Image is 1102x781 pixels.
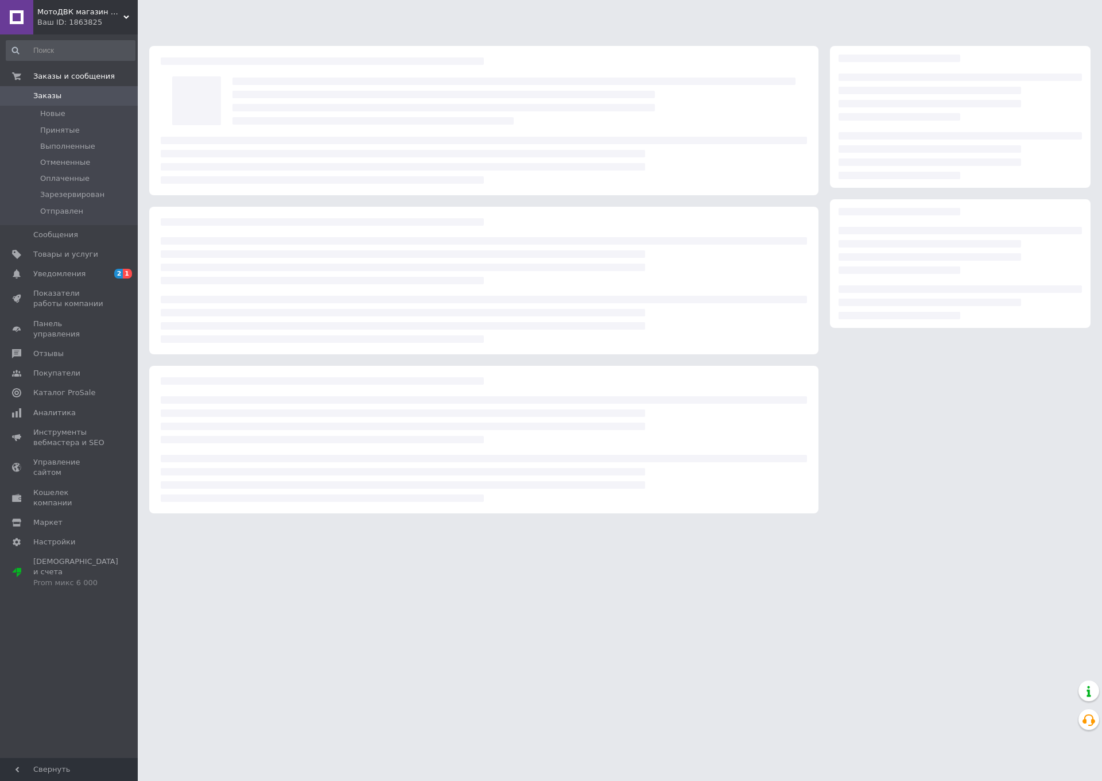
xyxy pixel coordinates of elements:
[33,408,76,418] span: Аналитика
[33,319,106,339] span: Панель управления
[114,269,123,279] span: 2
[40,157,90,168] span: Отмененные
[40,125,80,136] span: Принятые
[33,71,115,82] span: Заказы и сообщения
[33,249,98,260] span: Товары и услуги
[33,556,118,588] span: [DEMOGRAPHIC_DATA] и счета
[33,288,106,309] span: Показатели работы компании
[33,269,86,279] span: Уведомления
[33,457,106,478] span: Управление сайтом
[33,427,106,448] span: Инструменты вебмастера и SEO
[37,17,138,28] div: Ваш ID: 1863825
[40,206,83,216] span: Отправлен
[6,40,135,61] input: Поиск
[40,109,65,119] span: Новые
[33,91,61,101] span: Заказы
[33,488,106,508] span: Кошелек компании
[33,537,75,547] span: Настройки
[33,368,80,378] span: Покупатели
[33,388,95,398] span: Каталог ProSale
[37,7,123,17] span: МотоДВК магазин мотозапчастей и экипировки.
[33,578,118,588] div: Prom микс 6 000
[40,141,95,152] span: Выполненные
[33,517,63,528] span: Маркет
[40,173,90,184] span: Оплаченные
[123,269,132,279] span: 1
[40,190,104,200] span: Зарезервирован
[33,349,64,359] span: Отзывы
[33,230,78,240] span: Сообщения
